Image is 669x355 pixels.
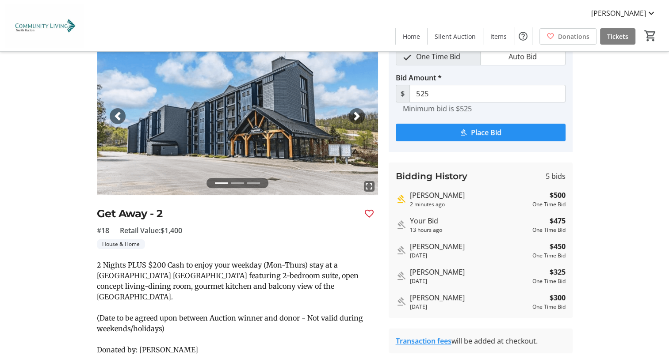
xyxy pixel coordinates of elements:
[410,190,529,200] div: [PERSON_NAME]
[410,241,529,252] div: [PERSON_NAME]
[97,239,145,249] tr-label-badge: House & Home
[532,277,566,285] div: One Time Bid
[396,124,566,141] button: Place Bid
[396,271,406,281] mat-icon: Outbid
[410,277,529,285] div: [DATE]
[591,8,646,19] span: [PERSON_NAME]
[5,4,84,48] img: Community Living North Halton's Logo
[396,194,406,204] mat-icon: Highest bid
[360,205,378,223] button: Favourite
[410,215,529,226] div: Your Bid
[607,32,628,41] span: Tickets
[411,48,466,65] span: One Time Bid
[410,200,529,208] div: 2 minutes ago
[546,171,566,181] span: 5 bids
[503,48,542,65] span: Auto Bid
[410,226,529,234] div: 13 hours ago
[396,336,566,346] div: will be added at checkout.
[396,28,427,45] a: Home
[396,72,442,83] label: Bid Amount *
[97,225,109,236] span: #18
[396,219,406,230] mat-icon: Outbid
[539,28,596,45] a: Donations
[642,28,658,44] button: Cart
[97,345,198,354] span: Donated by: [PERSON_NAME]
[396,85,410,102] span: $
[396,245,406,256] mat-icon: Outbid
[97,313,363,333] span: (Date to be agreed upon between Auction winner and donor - Not valid during weekends/holidays)
[410,292,529,303] div: [PERSON_NAME]
[97,37,378,195] img: Image
[428,28,483,45] a: Silent Auction
[97,206,357,222] h2: Get Away - 2
[532,226,566,234] div: One Time Bid
[584,6,664,20] button: [PERSON_NAME]
[550,267,566,277] strong: $325
[410,252,529,260] div: [DATE]
[514,27,532,45] button: Help
[558,32,589,41] span: Donations
[490,32,507,41] span: Items
[410,303,529,311] div: [DATE]
[403,32,420,41] span: Home
[550,292,566,303] strong: $300
[550,190,566,200] strong: $500
[532,200,566,208] div: One Time Bid
[550,215,566,226] strong: $475
[600,28,635,45] a: Tickets
[396,296,406,307] mat-icon: Outbid
[97,261,359,301] span: 2 Nights PLUS $200 Cash to enjoy your weekday (Mon-Thurs) stay at a [GEOGRAPHIC_DATA] [GEOGRAPHIC...
[120,225,182,236] span: Retail Value: $1,400
[483,28,514,45] a: Items
[471,127,501,138] span: Place Bid
[403,104,472,113] tr-hint: Minimum bid is $525
[435,32,476,41] span: Silent Auction
[532,303,566,311] div: One Time Bid
[550,241,566,252] strong: $450
[410,267,529,277] div: [PERSON_NAME]
[364,181,375,192] mat-icon: fullscreen
[532,252,566,260] div: One Time Bid
[396,170,467,183] h3: Bidding History
[396,336,451,346] a: Transaction fees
